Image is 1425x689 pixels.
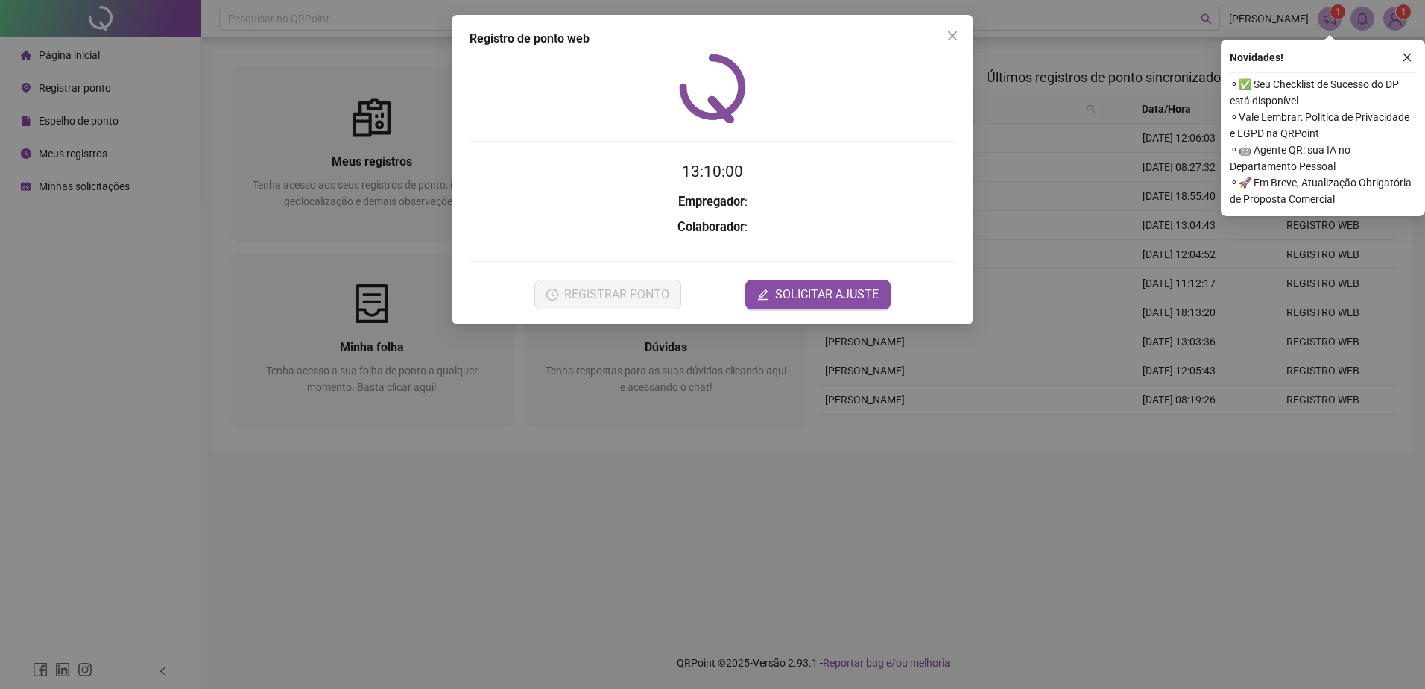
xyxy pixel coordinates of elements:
span: ⚬ ✅ Seu Checklist de Sucesso do DP está disponível [1230,76,1416,109]
div: Registro de ponto web [470,30,955,48]
span: close [947,30,958,42]
span: edit [757,289,769,301]
span: SOLICITAR AJUSTE [775,286,879,303]
span: ⚬ 🤖 Agente QR: sua IA no Departamento Pessoal [1230,142,1416,174]
span: Novidades ! [1230,49,1283,66]
img: QRPoint [679,54,746,123]
button: Close [941,24,964,48]
h3: : [470,192,955,212]
strong: Empregador [678,195,745,209]
button: editSOLICITAR AJUSTE [745,280,891,309]
button: REGISTRAR PONTO [534,280,681,309]
time: 13:10:00 [682,163,743,180]
span: ⚬ 🚀 Em Breve, Atualização Obrigatória de Proposta Comercial [1230,174,1416,207]
h3: : [470,218,955,237]
span: ⚬ Vale Lembrar: Política de Privacidade e LGPD na QRPoint [1230,109,1416,142]
strong: Colaborador [677,220,745,234]
span: close [1402,52,1412,63]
